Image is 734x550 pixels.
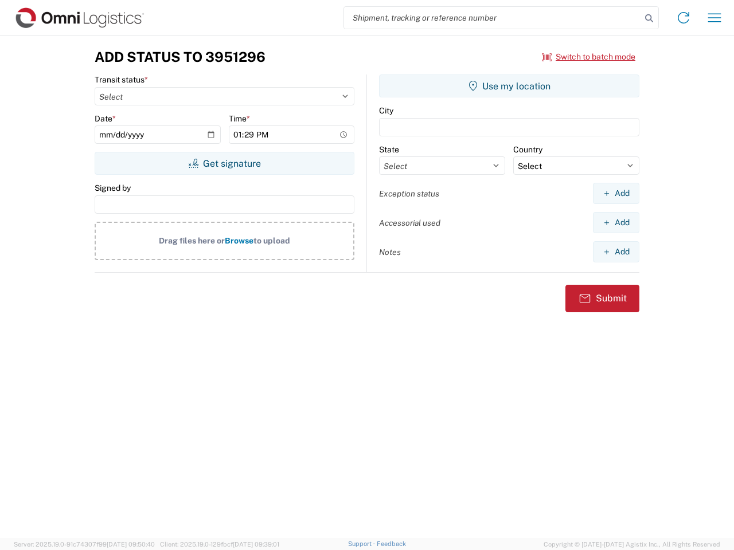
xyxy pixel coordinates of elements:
[544,539,720,549] span: Copyright © [DATE]-[DATE] Agistix Inc., All Rights Reserved
[593,212,639,233] button: Add
[225,236,253,245] span: Browse
[379,144,399,155] label: State
[593,183,639,204] button: Add
[348,540,377,547] a: Support
[95,152,354,175] button: Get signature
[95,113,116,124] label: Date
[14,541,155,548] span: Server: 2025.19.0-91c74307f99
[229,113,250,124] label: Time
[159,236,225,245] span: Drag files here or
[377,540,406,547] a: Feedback
[95,74,148,85] label: Transit status
[95,183,131,193] label: Signed by
[379,105,393,116] label: City
[253,236,290,245] span: to upload
[593,241,639,262] button: Add
[513,144,542,155] label: Country
[379,247,401,257] label: Notes
[95,49,266,65] h3: Add Status to 3951296
[379,218,440,228] label: Accessorial used
[344,7,641,29] input: Shipment, tracking or reference number
[233,541,279,548] span: [DATE] 09:39:01
[160,541,279,548] span: Client: 2025.19.0-129fbcf
[542,48,635,66] button: Switch to batch mode
[379,74,639,97] button: Use my location
[565,285,639,312] button: Submit
[107,541,155,548] span: [DATE] 09:50:40
[379,188,439,199] label: Exception status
